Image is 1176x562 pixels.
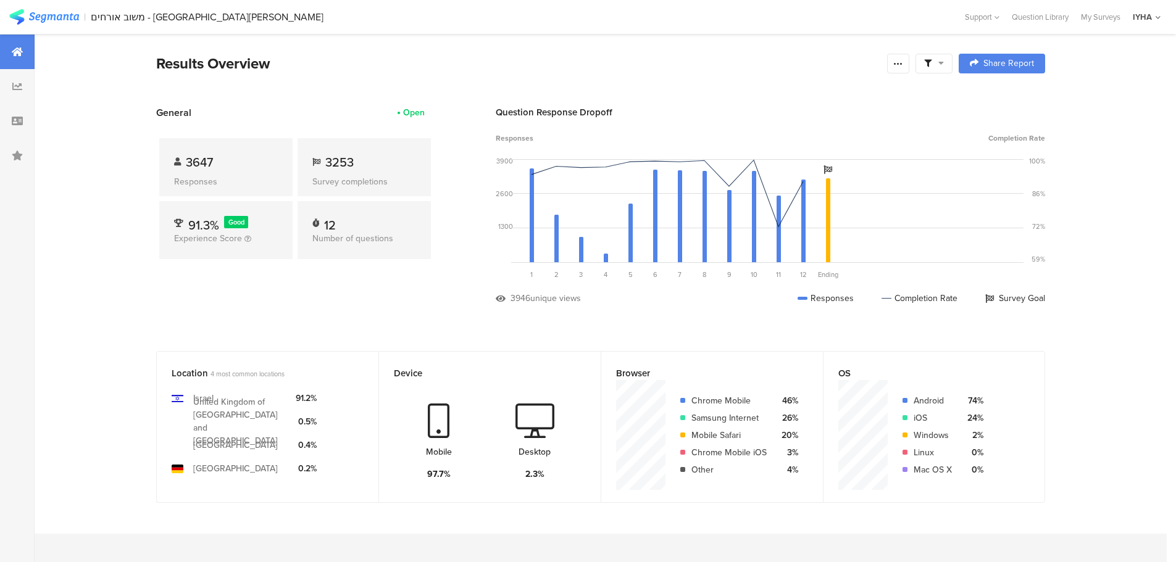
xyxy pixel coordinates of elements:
span: General [156,105,191,120]
div: Device [394,366,565,380]
div: Location [172,366,343,380]
div: Other [691,463,767,476]
div: Survey Goal [985,292,1045,305]
span: 2 [554,270,559,279]
div: OS [838,366,1009,380]
div: 97.7% [427,468,451,481]
div: Linux [914,446,952,459]
span: Good [228,217,244,227]
div: Mac OS X [914,463,952,476]
span: 3 [579,270,583,279]
div: 24% [962,411,983,424]
a: Question Library [1006,11,1075,23]
div: 0% [962,446,983,459]
span: Responses [496,133,533,144]
span: 4 most common locations [211,369,285,379]
span: Experience Score [174,232,242,245]
div: 1300 [498,221,513,231]
a: My Surveys [1075,11,1127,23]
div: Chrome Mobile [691,394,767,407]
span: Completion Rate [988,133,1045,144]
div: 91.2% [296,392,317,405]
div: Israel [193,392,214,405]
div: IYHA [1133,11,1152,23]
div: 4% [777,463,798,476]
div: Desktop [519,445,551,458]
div: 2% [962,429,983,442]
div: Ending [815,270,840,279]
div: 3900 [496,156,513,166]
div: Windows [914,429,952,442]
i: Survey Goal [824,165,832,174]
div: unique views [530,292,581,305]
div: Completion Rate [882,292,957,305]
span: 9 [727,270,732,279]
span: 10 [751,270,757,279]
div: [GEOGRAPHIC_DATA] [193,462,278,475]
span: 4 [604,270,607,279]
div: Open [403,106,425,119]
div: 26% [777,411,798,424]
div: 59% [1032,254,1045,264]
div: 72% [1032,221,1045,231]
div: 0.4% [296,439,317,452]
div: 12 [324,216,336,228]
span: 3647 [186,153,213,171]
div: 100% [1029,156,1045,166]
div: 86% [1032,189,1045,199]
div: Question Response Dropoff [496,105,1045,119]
span: Share Report [983,59,1034,68]
div: 2600 [496,189,513,199]
div: [GEOGRAPHIC_DATA] [193,439,278,452]
div: | [84,10,86,24]
div: Browser [616,366,788,380]
span: Number of questions [312,232,393,245]
div: Android [914,394,952,407]
div: United Kingdom of [GEOGRAPHIC_DATA] and [GEOGRAPHIC_DATA] [193,395,286,447]
div: 2.3% [525,468,544,481]
div: 46% [777,394,798,407]
div: 3946 [511,292,530,305]
span: 3253 [325,153,354,171]
div: 0.2% [296,462,317,475]
div: Results Overview [156,52,881,75]
div: Chrome Mobile iOS [691,446,767,459]
span: 7 [678,270,682,279]
div: Mobile [426,445,452,458]
div: 0% [962,463,983,476]
div: משוב אורחים - [GEOGRAPHIC_DATA][PERSON_NAME] [91,11,323,23]
div: 74% [962,394,983,407]
div: 0.5% [296,415,317,428]
span: 91.3% [188,216,219,234]
div: Support [965,7,999,27]
span: 11 [776,270,781,279]
span: 1 [530,270,533,279]
div: Survey completions [312,175,416,188]
div: 3% [777,446,798,459]
div: Samsung Internet [691,411,767,424]
div: Responses [174,175,278,188]
span: 12 [800,270,807,279]
span: 8 [703,270,706,279]
img: segmanta logo [9,9,79,25]
div: 20% [777,429,798,442]
div: iOS [914,411,952,424]
div: Mobile Safari [691,429,767,442]
span: 6 [653,270,657,279]
span: 5 [628,270,633,279]
div: Responses [798,292,854,305]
